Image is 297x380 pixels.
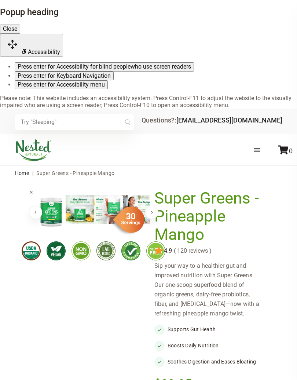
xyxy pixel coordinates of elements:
[154,189,264,244] h1: Super Greens - Pineapple Mango
[121,241,140,260] img: lifetimeguarantee
[30,170,35,176] span: |
[176,116,282,124] a: [EMAIL_ADDRESS][DOMAIN_NAME]
[71,241,91,260] img: gmofree
[36,170,114,176] span: Super Greens - Pineapple Mango
[142,117,282,124] div: Questions?:
[47,241,66,260] img: vegan
[163,248,172,254] span: 4.9
[15,80,108,89] button: Press enter for Accessibility menu
[123,195,151,224] img: Super Greens - Pineapple Mango
[96,241,115,260] img: thirdpartytested
[15,139,52,161] img: Nested Naturals
[145,206,158,219] button: Next
[29,206,42,219] button: Previous
[15,166,282,180] nav: breadcrumbs
[30,189,33,196] span: ×
[154,261,268,318] div: Sip your way to a healthier gut and improved nutrition with Super Greens. Our one-scoop superfood...
[15,170,29,176] a: Home
[146,241,165,260] img: glutenfree
[37,195,66,228] img: Super Greens - Pineapple Mango
[22,241,41,260] img: usdaorganic
[131,63,191,70] span: who use screen readers
[94,195,123,224] img: Super Greens - Pineapple Mango
[172,248,212,254] span: ( 120 reviews )
[28,48,60,55] span: Accessibility
[154,340,268,351] li: Boosts Daily Nutrition
[154,324,268,335] li: Supports Gut Health
[66,195,94,224] img: Super Greens - Pineapple Mango
[154,357,268,367] li: Soothes Digestion and Eases Bloating
[15,72,114,80] button: Press enter for Keyboard Navigation
[15,62,194,71] button: Press enter for Accessibility for blind peoplewho use screen readers
[289,147,293,155] span: 0
[15,114,134,130] input: Try "Sleeping"
[108,204,144,235] img: sg-servings-30.png
[278,147,293,155] a: 0
[154,246,163,255] img: star.svg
